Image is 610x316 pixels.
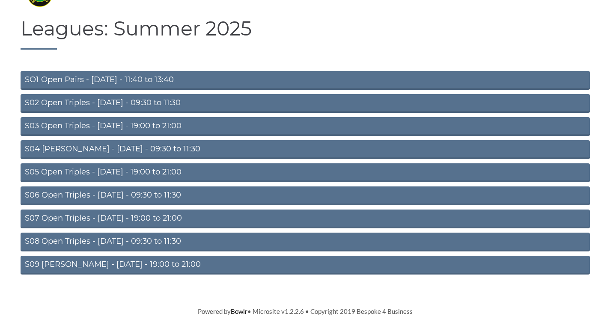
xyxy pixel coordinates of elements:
a: S05 Open Triples - [DATE] - 19:00 to 21:00 [21,163,590,182]
a: S04 [PERSON_NAME] - [DATE] - 09:30 to 11:30 [21,140,590,159]
span: Powered by • Microsite v1.2.2.6 • Copyright 2019 Bespoke 4 Business [198,307,413,315]
a: S09 [PERSON_NAME] - [DATE] - 19:00 to 21:00 [21,256,590,275]
a: S06 Open Triples - [DATE] - 09:30 to 11:30 [21,186,590,205]
a: S08 Open Triples - [DATE] - 09:30 to 11:30 [21,233,590,251]
a: Bowlr [231,307,247,315]
a: S03 Open Triples - [DATE] - 19:00 to 21:00 [21,117,590,136]
a: S07 Open Triples - [DATE] - 19:00 to 21:00 [21,210,590,228]
h1: Leagues: Summer 2025 [21,18,590,50]
a: S02 Open Triples - [DATE] - 09:30 to 11:30 [21,94,590,113]
a: SO1 Open Pairs - [DATE] - 11:40 to 13:40 [21,71,590,90]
